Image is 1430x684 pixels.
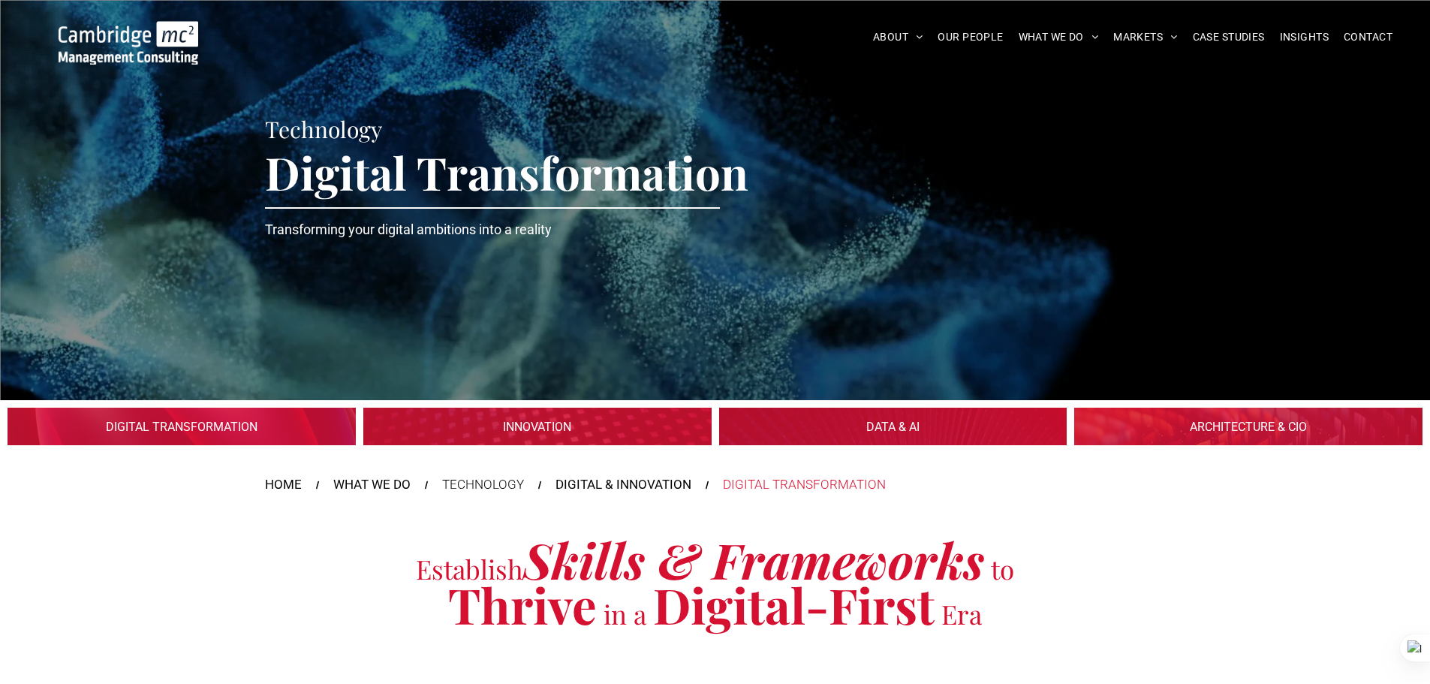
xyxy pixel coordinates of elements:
span: Digital Transformation [265,142,748,202]
a: WHAT WE DO [333,475,411,495]
strong: Thrive [448,572,597,637]
a: OUR PEOPLE [930,26,1010,49]
a: CONTACT [1336,26,1400,49]
span: Skills & Frameworks [523,527,984,592]
img: Go to Homepage [59,21,198,65]
span: to [991,551,1014,586]
a: WHAT WE DO [1011,26,1106,49]
a: DIGITAL & INNOVATION [555,475,691,495]
nav: Breadcrumbs [265,475,1166,495]
span: Transforming your digital ambitions into a reality [265,221,552,237]
a: INSIGHTS [1272,26,1336,49]
a: CASE STUDIES [1185,26,1272,49]
a: ABOUT [866,26,931,49]
div: TECHNOLOGY [442,475,524,495]
div: DIGITAL TRANSFORMATION [723,475,886,495]
strong: Digital-First [653,572,935,637]
a: HOME [265,475,302,495]
span: in a [604,596,646,631]
span: Technology [265,114,382,144]
a: MARKETS [1106,26,1185,49]
span: Establish [416,551,523,586]
span: Era [941,596,982,631]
